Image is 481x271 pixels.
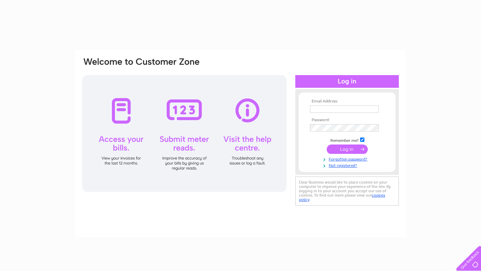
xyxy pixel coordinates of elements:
[308,137,386,143] td: Remember me?
[327,145,368,154] input: Submit
[310,162,386,168] a: Not registered?
[299,193,385,202] a: cookies policy
[308,99,386,104] th: Email Address:
[308,118,386,122] th: Password:
[310,156,386,162] a: Forgotten password?
[295,177,399,206] div: Clear Business would like to place cookies on your computer to improve your experience of the sit...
